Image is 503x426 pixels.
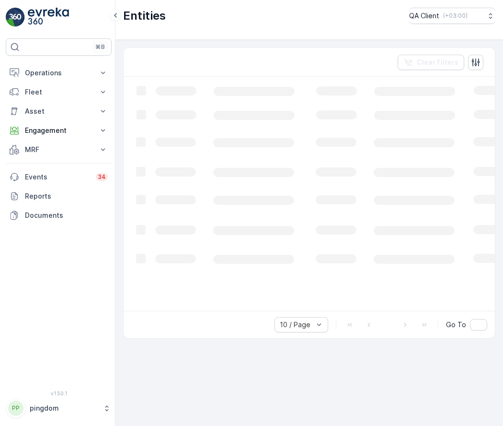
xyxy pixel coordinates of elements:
[409,11,439,21] p: QA Client
[6,140,112,159] button: MRF
[30,403,98,413] p: pingdom
[98,173,106,181] p: 34
[25,126,92,135] p: Engagement
[6,398,112,418] button: PPpingdom
[443,12,468,20] p: ( +03:00 )
[6,8,25,27] img: logo
[6,121,112,140] button: Engagement
[123,8,166,24] p: Entities
[409,8,495,24] button: QA Client(+03:00)
[28,8,69,27] img: logo_light-DOdMpM7g.png
[6,167,112,187] a: Events34
[6,206,112,225] a: Documents
[6,187,112,206] a: Reports
[95,43,105,51] p: ⌘B
[25,172,90,182] p: Events
[417,58,458,67] p: Clear Filters
[6,102,112,121] button: Asset
[25,68,92,78] p: Operations
[25,87,92,97] p: Fleet
[6,83,112,102] button: Fleet
[6,63,112,83] button: Operations
[25,191,108,201] p: Reports
[25,106,92,116] p: Asset
[6,390,112,396] span: v 1.50.1
[8,401,23,416] div: PP
[25,211,108,220] p: Documents
[398,55,464,70] button: Clear Filters
[446,320,466,330] span: Go To
[25,145,92,154] p: MRF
